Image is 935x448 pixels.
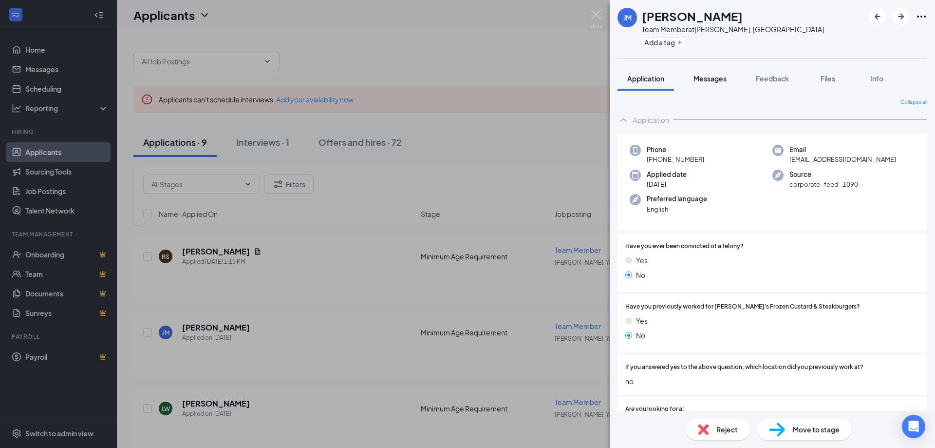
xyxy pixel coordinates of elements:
[636,315,648,326] span: Yes
[902,415,925,438] div: Open Intercom Messenger
[916,11,927,22] svg: Ellipses
[693,74,727,83] span: Messages
[647,170,687,179] span: Applied date
[627,74,664,83] span: Application
[617,114,629,126] svg: ChevronUp
[900,98,927,106] span: Collapse all
[636,270,645,280] span: No
[895,11,907,22] svg: ArrowRight
[625,405,684,414] span: Are you looking for a:
[677,39,683,45] svg: Plus
[625,242,744,251] span: Have you ever been convicted of a felony?
[636,255,648,266] span: Yes
[789,179,858,189] span: corporate_feed_1090
[647,155,704,164] span: [PHONE_NUMBER]
[793,424,840,435] span: Move to stage
[647,145,704,155] span: Phone
[870,74,883,83] span: Info
[623,13,632,22] div: JM
[869,8,886,25] button: ArrowLeftNew
[756,74,789,83] span: Feedback
[789,170,858,179] span: Source
[647,194,707,204] span: Preferred language
[625,302,860,312] span: Have you previously worked for [PERSON_NAME]'s Frozen Custard & Steakburgers?
[789,155,896,164] span: [EMAIL_ADDRESS][DOMAIN_NAME]
[716,424,738,435] span: Reject
[821,74,835,83] span: Files
[647,204,707,214] span: English
[625,376,919,387] span: no
[647,179,687,189] span: [DATE]
[633,115,669,125] div: Application
[642,8,743,24] h1: [PERSON_NAME]
[636,330,645,341] span: No
[642,24,824,34] div: Team Member at [PERSON_NAME], [GEOGRAPHIC_DATA]
[642,37,685,47] button: PlusAdd a tag
[625,363,863,372] span: If you answered yes to the above question, which location did you previously work at?
[789,145,896,155] span: Email
[892,8,910,25] button: ArrowRight
[872,11,883,22] svg: ArrowLeftNew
